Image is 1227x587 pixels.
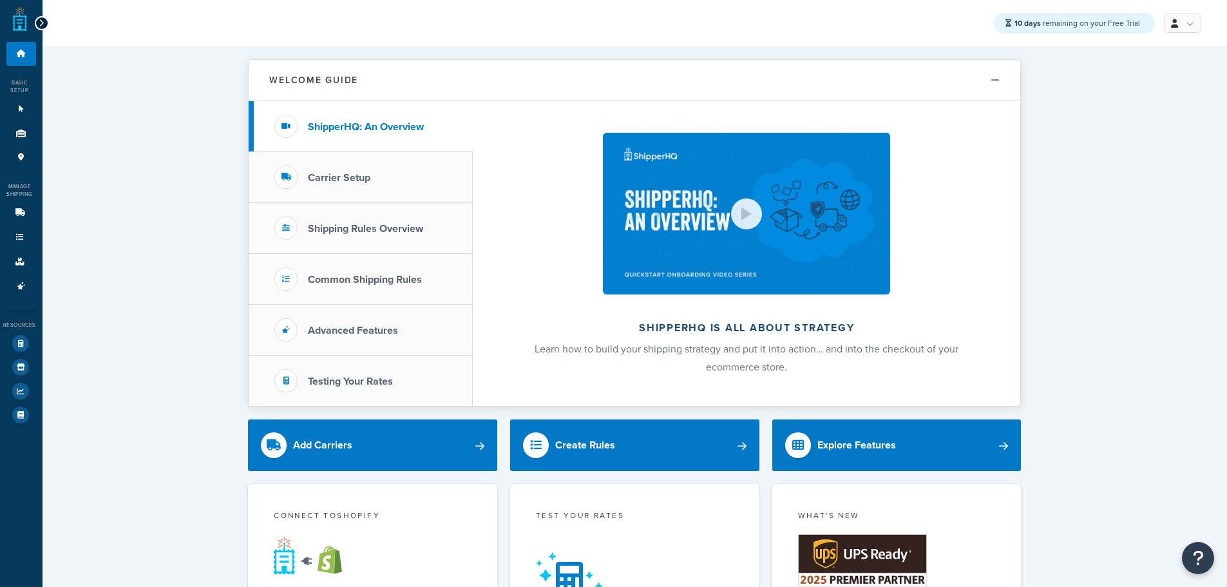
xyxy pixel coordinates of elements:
li: Dashboard [6,42,36,66]
strong: 10 days [1014,17,1041,29]
div: Create Rules [555,436,615,454]
li: Marketplace [6,356,36,379]
h3: Carrier Setup [308,172,370,184]
li: Websites [6,97,36,121]
button: Welcome Guide [249,60,1020,101]
li: Boxes [6,250,36,274]
span: remaining on your Free Trial [1014,17,1140,29]
li: Advanced Features [6,274,36,298]
h3: Advanced Features [308,325,398,336]
h3: Testing Your Rates [308,376,393,387]
div: Test your rates [536,510,734,524]
span: Learn how to build your shipping strategy and put it into action… and into the checkout of your e... [535,342,958,374]
a: Create Rules [510,419,759,471]
h2: ShipperHQ is all about strategy [507,322,986,334]
li: Shipping Rules [6,226,36,249]
a: Add Carriers [248,419,497,471]
li: Help Docs [6,403,36,427]
h3: Common Shipping Rules [308,274,422,285]
h3: Shipping Rules Overview [308,223,423,235]
img: connect-shq-shopify-9b9a8c5a.svg [274,536,354,575]
h2: Welcome Guide [269,75,358,85]
div: What's New [798,510,996,524]
li: Test Your Rates [6,332,36,355]
li: Pickup Locations [6,146,36,169]
button: Open Resource Center [1182,542,1214,574]
h3: ShipperHQ: An Overview [308,121,424,133]
img: ShipperHQ is all about strategy [603,133,890,294]
li: Origins [6,122,36,146]
li: Carriers [6,201,36,225]
a: Explore Features [772,419,1022,471]
li: Analytics [6,380,36,403]
div: Explore Features [817,436,896,454]
div: Add Carriers [293,436,352,454]
div: Connect to Shopify [274,510,471,524]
